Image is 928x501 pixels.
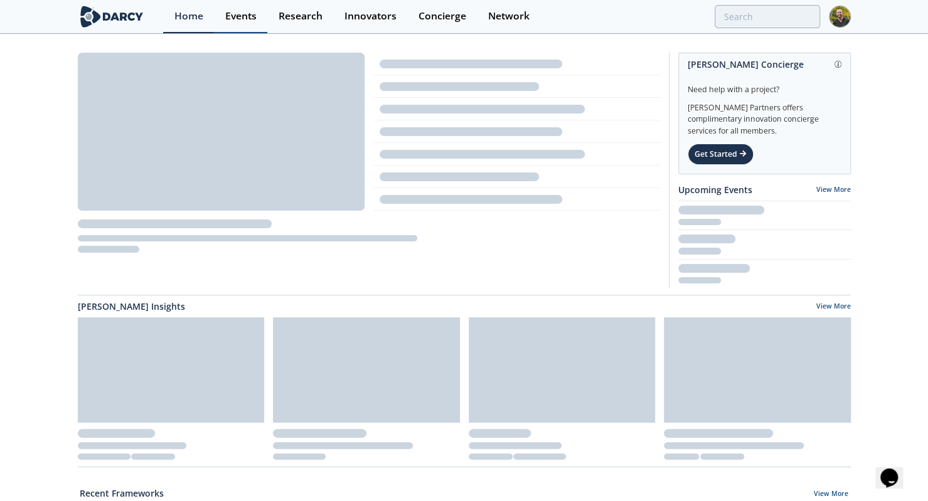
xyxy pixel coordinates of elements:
[80,487,164,500] a: Recent Frameworks
[279,11,323,21] div: Research
[829,6,851,28] img: Profile
[78,6,146,28] img: logo-wide.svg
[225,11,257,21] div: Events
[816,185,851,194] a: View More
[488,11,530,21] div: Network
[816,302,851,313] a: View More
[174,11,203,21] div: Home
[678,183,752,196] a: Upcoming Events
[419,11,466,21] div: Concierge
[688,95,841,137] div: [PERSON_NAME] Partners offers complimentary innovation concierge services for all members.
[715,5,820,28] input: Advanced Search
[835,61,841,68] img: information.svg
[344,11,397,21] div: Innovators
[688,144,754,165] div: Get Started
[688,75,841,95] div: Need help with a project?
[875,451,915,488] iframe: chat widget
[814,489,848,500] a: View More
[688,53,841,75] div: [PERSON_NAME] Concierge
[78,300,185,313] a: [PERSON_NAME] Insights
